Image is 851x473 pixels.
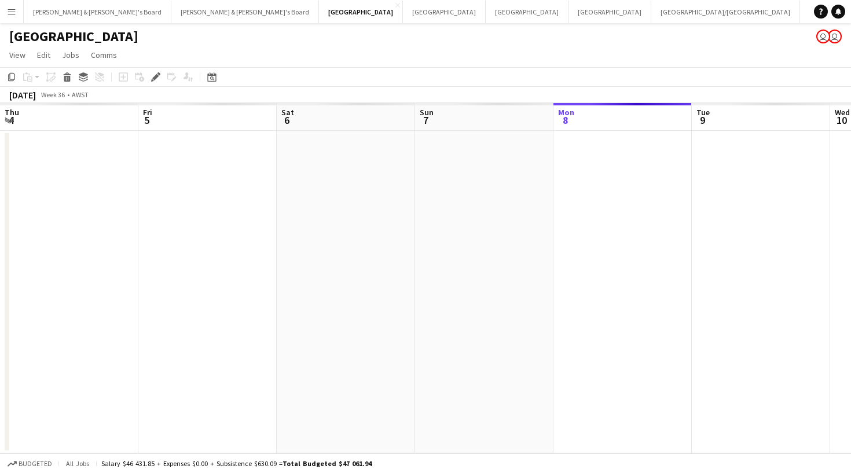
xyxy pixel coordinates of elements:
button: [GEOGRAPHIC_DATA]/[GEOGRAPHIC_DATA] [651,1,800,23]
span: 10 [833,113,850,127]
button: [GEOGRAPHIC_DATA] [568,1,651,23]
span: 6 [280,113,294,127]
app-user-avatar: Jenny Tu [828,30,842,43]
a: View [5,47,30,63]
span: Comms [91,50,117,60]
span: Sat [281,107,294,118]
app-user-avatar: Jenny Tu [816,30,830,43]
span: Thu [5,107,19,118]
span: Edit [37,50,50,60]
button: [GEOGRAPHIC_DATA] [319,1,403,23]
span: Fri [143,107,152,118]
div: AWST [72,90,89,99]
span: View [9,50,25,60]
span: Mon [558,107,574,118]
span: 4 [3,113,19,127]
span: 5 [141,113,152,127]
span: Total Budgeted $47 061.94 [283,459,372,468]
button: [GEOGRAPHIC_DATA] [486,1,568,23]
h1: [GEOGRAPHIC_DATA] [9,28,138,45]
span: 8 [556,113,574,127]
div: [DATE] [9,89,36,101]
button: [GEOGRAPHIC_DATA] [403,1,486,23]
div: Salary $46 431.85 + Expenses $0.00 + Subsistence $630.09 = [101,459,372,468]
span: Week 36 [38,90,67,99]
span: Wed [835,107,850,118]
span: All jobs [64,459,91,468]
button: [PERSON_NAME] & [PERSON_NAME]'s Board [24,1,171,23]
span: Sun [420,107,434,118]
span: 7 [418,113,434,127]
span: 9 [695,113,710,127]
button: [PERSON_NAME] & [PERSON_NAME]'s Board [171,1,319,23]
a: Edit [32,47,55,63]
a: Comms [86,47,122,63]
a: Jobs [57,47,84,63]
span: Jobs [62,50,79,60]
button: Budgeted [6,457,54,470]
span: Budgeted [19,460,52,468]
span: Tue [696,107,710,118]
